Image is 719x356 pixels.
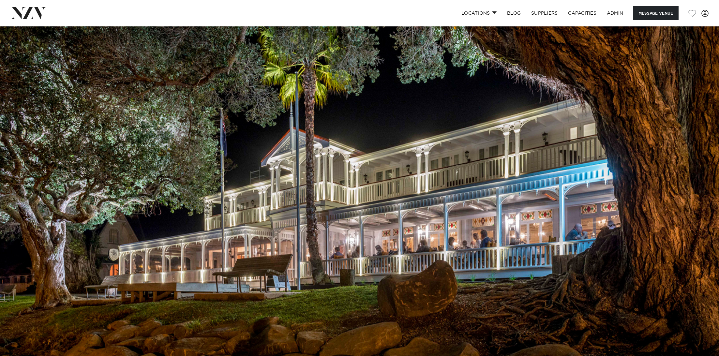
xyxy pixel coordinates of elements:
a: ADMIN [602,6,628,20]
a: Capacities [563,6,602,20]
button: Message Venue [633,6,679,20]
a: Locations [456,6,502,20]
a: SUPPLIERS [526,6,563,20]
a: BLOG [502,6,526,20]
img: nzv-logo.png [10,7,46,19]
